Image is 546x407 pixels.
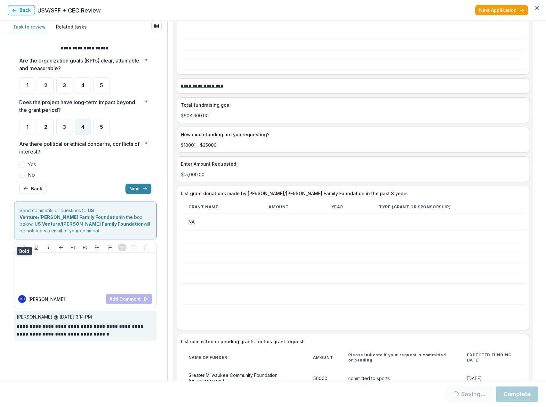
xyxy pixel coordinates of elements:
[26,83,28,88] span: 1
[93,244,101,251] button: Bullet List
[63,83,66,88] span: 3
[324,201,371,214] th: YEAR
[19,57,142,72] p: Are the organization goals (KPI’s) clear, attainable and measurable?
[305,349,341,367] th: AMOUNT
[181,201,261,214] th: GRANT NAME
[532,3,542,13] button: Close
[181,142,526,148] p: $10001 - $35000
[181,131,523,138] p: How much funding are you requesting?
[181,367,305,390] td: Greater Milwaukee Community Foundation: [PERSON_NAME]
[81,124,84,129] span: 4
[445,386,493,402] button: Saving...
[57,244,65,251] button: Strike
[100,124,103,129] span: 5
[181,102,523,108] p: Total fundraising goal
[125,184,151,194] button: Next
[305,367,341,390] td: 50000
[69,244,77,251] button: Heading 1
[81,83,84,88] span: 4
[106,294,152,304] button: Add Comment
[341,367,459,390] td: committed to sports
[20,244,28,251] button: Bold
[28,171,35,179] span: No
[151,21,162,31] button: View all reviews
[63,124,66,129] span: 3
[35,221,144,227] strong: US Venture/[PERSON_NAME] Family Foundation
[181,214,261,231] td: NA
[371,201,525,214] th: TYPE (GRANT OR SPONSORSHIP)
[100,83,103,88] span: 5
[8,5,35,15] button: Back
[118,244,126,251] button: Align Left
[28,161,36,168] span: Yes
[181,349,305,367] th: NAME OF FUNDER
[130,244,138,251] button: Align Center
[44,124,47,129] span: 2
[26,124,28,129] span: 1
[459,367,525,390] td: [DATE]
[181,112,526,119] p: $608,300.00
[28,296,65,303] p: [PERSON_NAME]
[32,244,40,251] button: Underline
[106,244,114,251] button: Ordered List
[341,349,459,367] th: Please indicate if your request is committed or pending
[37,6,101,15] p: USV/SFF + CEC Review
[19,98,142,114] p: Does the project have long-term impact beyond the grant period?
[45,244,52,251] button: Italicize
[19,184,46,194] button: Back
[81,244,89,251] button: Heading 2
[181,171,526,178] p: $15,000.00
[44,83,47,88] span: 2
[8,21,51,33] button: Task to review
[181,161,523,167] p: Enter Amount Requested
[496,386,538,402] button: Complete
[181,338,523,345] p: List committed or pending grants for this grant request
[142,244,150,251] button: Align Right
[181,190,523,197] p: List grant donations made by [PERSON_NAME]/[PERSON_NAME] Family Foundation in the past 3 years
[475,5,528,15] button: Next Application
[19,140,142,155] p: Are there political or ethical concerns, conflicts of interest?
[20,297,25,301] div: Mark Doering
[261,201,323,214] th: AMOUNT
[14,202,157,239] div: Send comments or questions to in the box below. will be notified via email of your comment.
[459,349,525,367] th: EXPECTED FUNDING DATE
[17,313,154,320] p: [PERSON_NAME] @ [DATE] 3:14 PM
[51,21,92,33] button: Related tasks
